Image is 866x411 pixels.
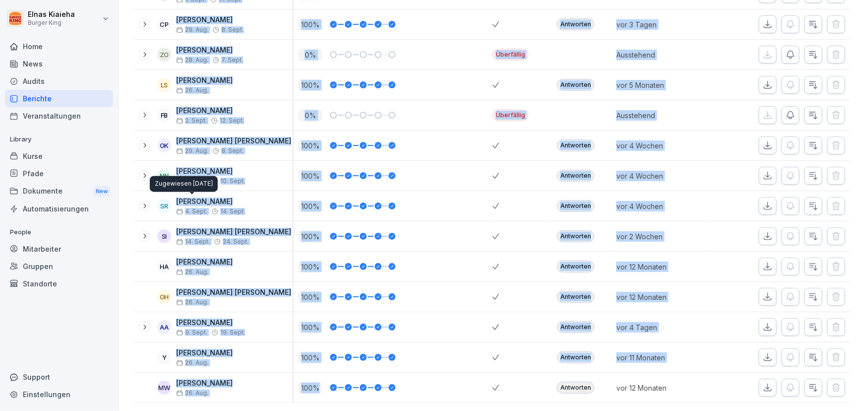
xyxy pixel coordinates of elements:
div: Antworten [557,291,595,303]
p: 100 % [298,382,322,394]
span: 4. Sept. [176,208,207,215]
span: 19. Sept. [220,329,245,336]
span: 7. Sept. [221,57,243,64]
a: Einstellungen [5,386,113,403]
a: Veranstaltungen [5,107,113,125]
div: Zugewiesen [DATE] [150,176,218,192]
p: vor 12 Monaten [616,292,711,302]
p: 0 % [298,49,322,61]
p: vor 12 Monaten [616,383,711,393]
p: 100 % [298,351,322,364]
p: [PERSON_NAME] [176,16,244,24]
span: 14. Sept. [176,238,210,245]
p: Burger King [28,19,75,26]
p: Ausstehend [616,110,711,121]
div: Antworten [557,261,595,273]
p: 100 % [298,321,322,334]
span: 29. Aug. [176,147,208,154]
div: SI [157,229,171,243]
a: News [5,55,113,72]
div: Antworten [557,170,595,182]
p: vor 12 Monaten [616,262,711,272]
div: Gruppen [5,258,113,275]
p: vor 3 Tagen [616,19,711,30]
p: vor 5 Monaten [616,80,711,90]
p: 100 % [298,261,322,273]
p: 100 % [298,139,322,152]
a: Automatisierungen [5,200,113,217]
div: Antworten [557,139,595,151]
div: LS [157,78,171,92]
p: [PERSON_NAME] [176,46,243,55]
p: 100 % [298,200,322,212]
div: Überfällig [492,49,529,61]
a: Standorte [5,275,113,292]
p: vor 2 Wochen [616,231,711,242]
p: 100 % [298,79,322,91]
div: CP [157,17,171,31]
p: 100 % [298,18,322,31]
a: Home [5,38,113,55]
p: [PERSON_NAME] [176,76,233,85]
span: 26. Aug. [176,390,208,397]
p: [PERSON_NAME] [176,319,245,327]
div: New [93,186,110,197]
div: Antworten [557,382,595,394]
p: [PERSON_NAME] [176,107,244,115]
p: Ausstehend [616,50,711,60]
p: [PERSON_NAME] [176,349,233,357]
p: Library [5,132,113,147]
p: [PERSON_NAME] [PERSON_NAME] [176,137,291,145]
div: OK [157,138,171,152]
span: 9. Sept. [176,329,207,336]
div: Antworten [557,18,595,30]
p: [PERSON_NAME] [PERSON_NAME] [176,288,291,297]
div: NN [157,169,171,183]
span: 29. Aug. [176,26,208,33]
a: Audits [5,72,113,90]
div: FB [157,108,171,122]
p: [PERSON_NAME] [176,198,245,206]
span: 26. Aug. [176,299,208,306]
span: 26. Aug. [176,87,208,94]
a: Mitarbeiter [5,240,113,258]
span: 28. Aug. [176,57,208,64]
p: vor 4 Wochen [616,171,711,181]
p: [PERSON_NAME] [PERSON_NAME] [176,228,291,236]
a: Kurse [5,147,113,165]
span: 2. Sept. [176,117,207,124]
p: [PERSON_NAME] [176,167,245,176]
span: 26. Aug. [176,359,208,366]
span: 14. Sept. [220,208,245,215]
a: DokumenteNew [5,182,113,201]
div: Pfade [5,165,113,182]
a: Berichte [5,90,113,107]
p: 100 % [298,230,322,243]
span: 8. Sept. [221,147,244,154]
p: 0 % [298,109,322,122]
span: 24. Sept. [223,238,249,245]
p: [PERSON_NAME] [176,258,233,267]
div: AA [157,320,171,334]
p: 100 % [298,291,322,303]
p: vor 4 Tagen [616,322,711,333]
span: 8. Sept. [221,26,244,33]
p: [PERSON_NAME] [176,379,233,388]
div: Antworten [557,230,595,242]
div: Support [5,368,113,386]
div: Antworten [557,351,595,363]
p: People [5,224,113,240]
div: HA [157,260,171,274]
p: Elnas Kiaieha [28,10,75,19]
div: OH [157,290,171,304]
span: 10. Sept. [220,178,245,185]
